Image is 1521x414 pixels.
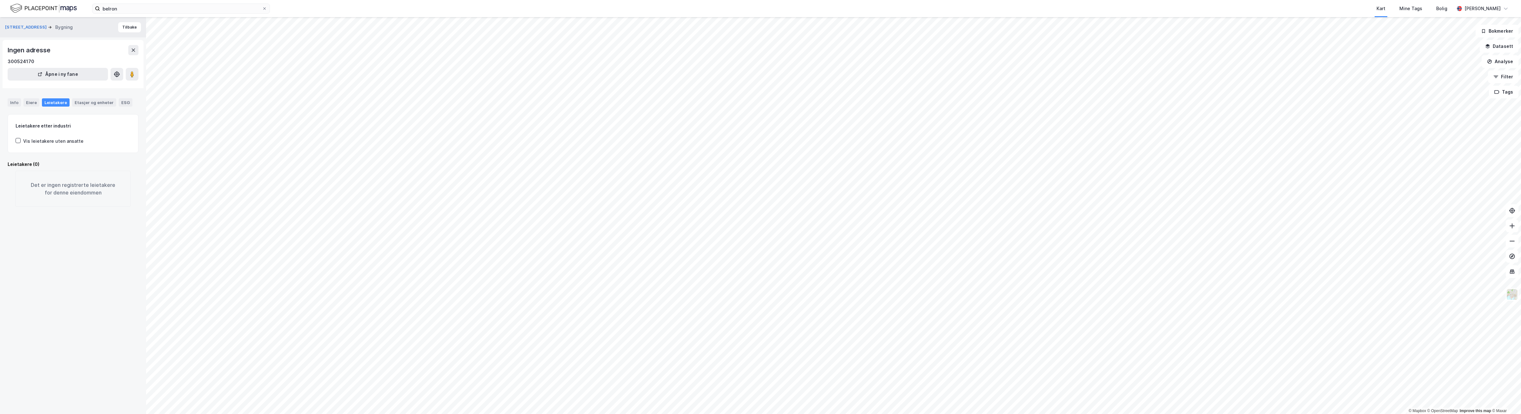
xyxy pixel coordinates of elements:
button: Datasett [1480,40,1518,53]
button: Tilbake [118,22,141,32]
div: Info [8,98,21,107]
div: [PERSON_NAME] [1464,5,1501,12]
input: Søk på adresse, matrikkel, gårdeiere, leietakere eller personer [100,4,262,13]
div: Bolig [1436,5,1447,12]
div: Leietakere (0) [8,161,138,168]
div: 300524170 [8,58,34,65]
div: ESG [119,98,132,107]
div: Det er ingen registrerte leietakere for denne eiendommen [15,171,131,207]
div: Vis leietakere uten ansatte [23,137,84,145]
a: Mapbox [1409,409,1426,413]
a: OpenStreetMap [1427,409,1458,413]
iframe: Chat Widget [1489,384,1521,414]
button: Bokmerker [1476,25,1518,37]
img: Z [1506,288,1518,300]
div: Eiere [23,98,39,107]
div: Kart [1377,5,1385,12]
button: Tags [1489,86,1518,98]
img: logo.f888ab2527a4732fd821a326f86c7f29.svg [10,3,77,14]
div: Ingen adresse [8,45,51,55]
button: Analyse [1482,55,1518,68]
div: Bygning [55,23,73,31]
div: Leietakere [42,98,70,107]
button: Filter [1488,70,1518,83]
div: Mine Tags [1399,5,1422,12]
button: Åpne i ny fane [8,68,108,81]
div: Etasjer og enheter [75,100,114,105]
button: [STREET_ADDRESS] [5,24,48,30]
a: Improve this map [1460,409,1491,413]
div: Leietakere etter industri [16,122,131,130]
